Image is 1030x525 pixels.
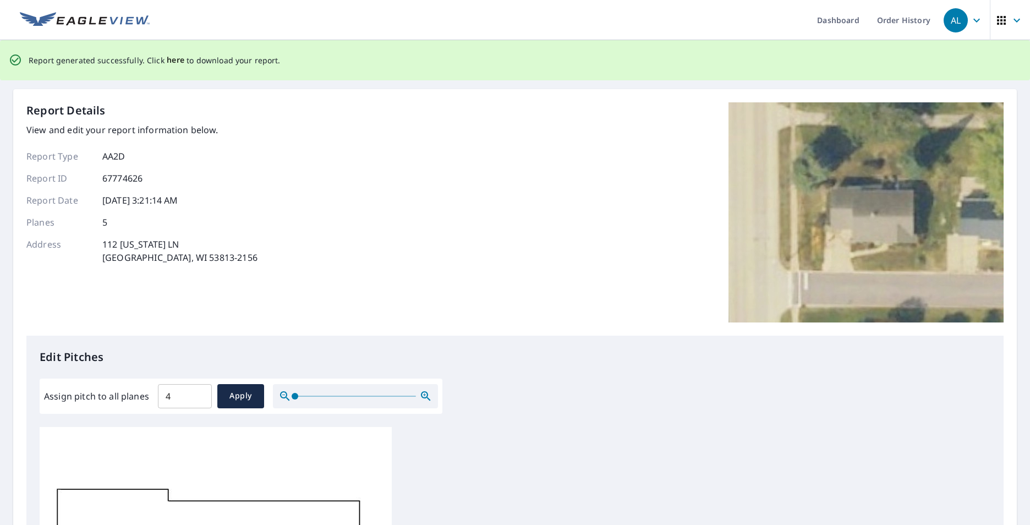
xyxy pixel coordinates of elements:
p: 112 [US_STATE] LN [GEOGRAPHIC_DATA], WI 53813-2156 [102,238,257,264]
p: Report Date [26,194,92,207]
p: 67774626 [102,172,143,185]
p: [DATE] 3:21:14 AM [102,194,178,207]
div: AL [944,8,968,32]
input: 00.0 [158,381,212,412]
p: View and edit your report information below. [26,123,257,136]
p: AA2D [102,150,125,163]
label: Assign pitch to all planes [44,390,149,403]
img: Top image [728,102,1004,322]
p: Planes [26,216,92,229]
p: Edit Pitches [40,349,990,365]
button: Apply [217,384,264,408]
span: Apply [226,389,255,403]
button: here [167,53,185,67]
p: Report Details [26,102,106,119]
p: Report Type [26,150,92,163]
p: Report generated successfully. Click to download your report. [29,53,281,67]
p: Address [26,238,92,264]
p: Report ID [26,172,92,185]
img: EV Logo [20,12,150,29]
p: 5 [102,216,107,229]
